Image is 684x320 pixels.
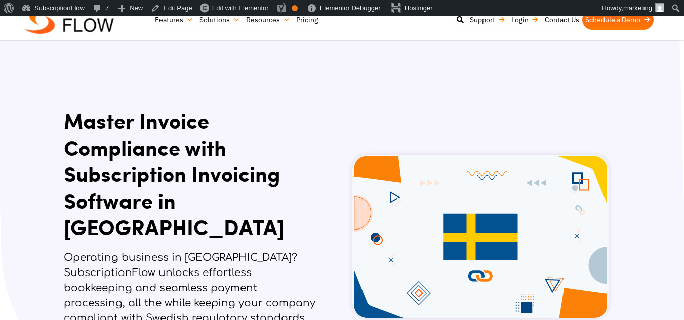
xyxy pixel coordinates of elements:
div: OK [292,5,298,11]
img: Subscriptionflow [25,7,114,34]
a: Contact Us [542,10,582,30]
a: Resources [243,10,293,30]
a: Support [467,10,508,30]
span: marketing [623,4,652,12]
a: Schedule a Demo [582,10,654,30]
a: Solutions [196,10,243,30]
h1: Master Invoice Compliance with Subscription Invoicing Software in [GEOGRAPHIC_DATA] [64,107,316,240]
a: Features [152,10,196,30]
a: Pricing [293,10,321,30]
span: Edit with Elementor [212,4,269,12]
a: Login [508,10,542,30]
